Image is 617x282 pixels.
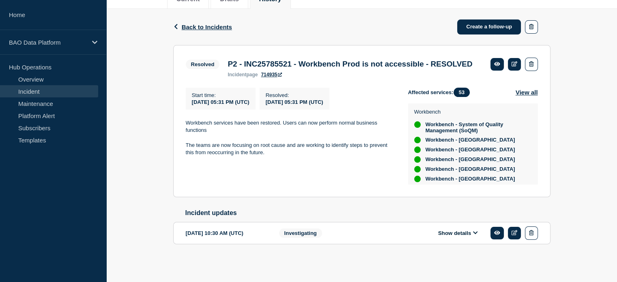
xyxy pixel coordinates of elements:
[414,166,421,172] div: up
[408,88,474,97] span: Affected services:
[173,24,232,30] button: Back to Incidents
[426,166,515,172] span: Workbench - [GEOGRAPHIC_DATA]
[182,24,232,30] span: Back to Incidents
[261,72,282,77] a: 714935
[9,39,87,46] p: BAO Data Platform
[414,176,421,182] div: up
[186,119,395,134] p: Workbench services have been restored. Users can now perform normal business functions
[228,72,246,77] span: incident
[185,209,550,217] h2: Incident updates
[414,146,421,153] div: up
[186,226,267,240] div: [DATE] 10:30 AM (UTC)
[426,176,515,182] span: Workbench - [GEOGRAPHIC_DATA]
[426,146,515,153] span: Workbench - [GEOGRAPHIC_DATA]
[426,137,515,143] span: Workbench - [GEOGRAPHIC_DATA]
[436,230,480,237] button: Show details
[186,60,220,69] span: Resolved
[457,19,521,34] a: Create a follow-up
[454,88,470,97] span: 53
[414,137,421,143] div: up
[426,121,530,133] span: Workbench - System of Quality Management (SoQM)
[279,228,322,238] span: Investigating
[414,109,530,115] p: Workbench
[516,88,538,97] button: View all
[414,121,421,128] div: up
[192,92,249,98] p: Start time :
[228,60,472,69] h3: P2 - INC25785521 - Workbench Prod is not accessible - RESOLVED
[266,99,323,105] span: [DATE] 05:31 PM (UTC)
[266,92,323,98] p: Resolved :
[426,156,515,163] span: Workbench - [GEOGRAPHIC_DATA]
[228,72,258,77] p: page
[186,142,395,157] p: The teams are now focusing on root cause and are working to identify steps to prevent this from r...
[192,99,249,105] span: [DATE] 05:31 PM (UTC)
[414,156,421,163] div: up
